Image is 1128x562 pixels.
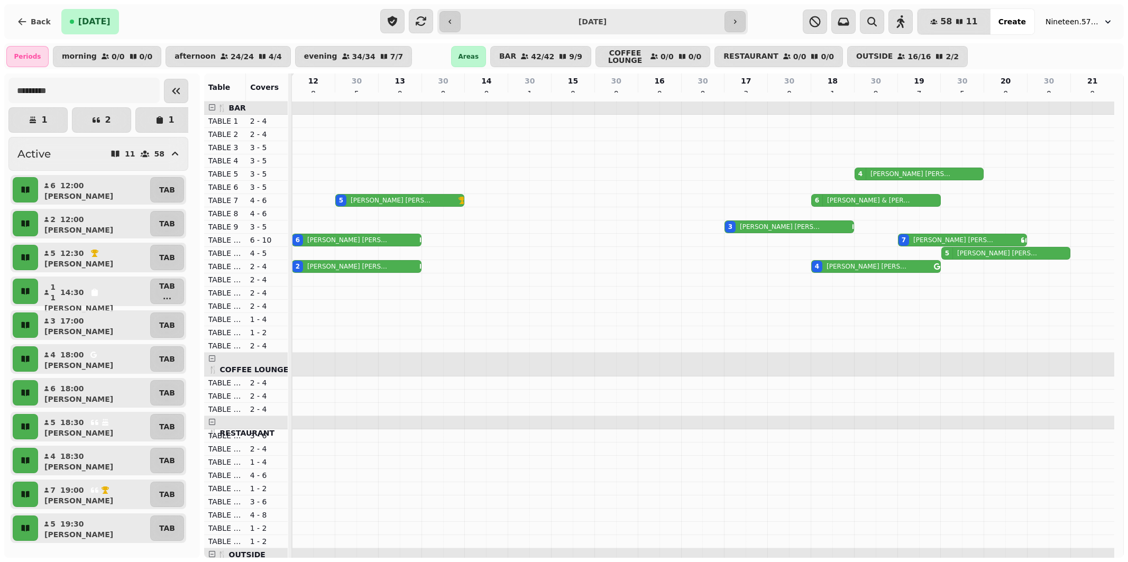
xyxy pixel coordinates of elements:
div: 4 [858,170,863,178]
button: COFFEE LOUNGE0/00/0 [595,46,710,67]
p: 2 - 4 [250,391,283,401]
p: BAR [499,52,516,61]
p: 0 [699,88,707,99]
button: TAB [150,211,184,236]
p: 2 - 4 [250,261,283,272]
p: 30 [698,76,708,86]
p: TAB [159,421,175,432]
p: TABLE 5 [208,169,242,179]
p: 3 [742,88,750,99]
p: 7 [50,485,56,495]
p: COFFEE LOUNGE [604,49,646,64]
button: 519:30[PERSON_NAME] [40,515,148,541]
p: [PERSON_NAME] [PERSON_NAME] [307,236,389,244]
p: 9 / 9 [569,53,582,60]
p: TABLE 30 [208,523,242,533]
p: TAB [159,388,175,398]
div: 6 [296,236,300,244]
button: 317:00[PERSON_NAME] [40,312,148,338]
p: 3 - 5 [250,155,283,166]
p: TABLE 31 [208,536,242,547]
p: 18:00 [60,383,84,394]
p: 2 - 4 [250,340,283,351]
p: 19:30 [60,519,84,529]
p: 1 - 4 [250,314,283,325]
p: 2 - 4 [250,274,283,285]
div: Areas [451,46,486,67]
p: 18 [828,76,838,86]
button: [DATE] [61,9,119,34]
button: TAB [150,245,184,270]
p: TAB [159,455,175,466]
p: 1 - 2 [250,327,283,338]
span: 🍴 COFFEE LOUNGE [208,365,289,374]
p: TABLE 6 [208,182,242,192]
p: TABLE 9 [208,222,242,232]
p: 0 [1044,88,1053,99]
p: TAB [159,185,175,195]
p: 7 / 7 [390,53,403,60]
p: TABLE 16 [208,288,242,298]
span: 58 [940,17,952,26]
p: [PERSON_NAME] [44,326,113,337]
p: 12:30 [60,248,84,259]
button: 1 [135,107,195,133]
p: [PERSON_NAME] [44,259,113,269]
p: 0 [785,88,794,99]
button: 512:30[PERSON_NAME] [40,245,148,270]
p: 11 [125,150,135,158]
p: 5 [50,248,56,259]
button: evening34/347/7 [295,46,412,67]
span: Covers [250,83,279,91]
p: 0 / 0 [661,53,674,60]
p: ... [159,291,175,302]
p: TABLE 8 [208,208,242,219]
p: 30 [870,76,881,86]
p: 14:30 [60,287,84,298]
p: 2 [105,116,111,124]
p: [PERSON_NAME] [44,360,113,371]
p: TABLE 27 [208,483,242,494]
button: 212:00[PERSON_NAME] [40,211,148,236]
span: 🍴 BAR [217,104,246,112]
p: TABLE 7 [208,195,242,206]
p: 15 [568,76,578,86]
p: 30 [438,76,448,86]
p: TAB [159,281,175,291]
p: [PERSON_NAME] & [PERSON_NAME] [827,196,913,205]
p: 30 [352,76,362,86]
p: 0 [655,88,664,99]
p: 0 [396,88,404,99]
p: TABLE 28 [208,496,242,507]
p: [PERSON_NAME] [PERSON_NAME] [307,262,389,271]
p: TABLE 18 [208,314,242,325]
p: 3 - 5 [250,169,283,179]
p: TABLE 21 [208,391,242,401]
button: 518:30[PERSON_NAME] [40,414,148,439]
p: 0 [439,88,447,99]
p: TABLE 25 [208,457,242,467]
p: TABLE 29 [208,510,242,520]
p: [PERSON_NAME] [44,191,113,201]
p: 30 [525,76,535,86]
div: 5 [945,249,949,257]
p: 10 [828,88,837,109]
p: 17 [741,76,751,86]
div: 2 [296,262,300,271]
p: TABLE 17 [208,301,242,311]
p: 4 - 6 [250,470,283,481]
p: 30 [957,76,967,86]
p: TABLE 23 [208,430,242,441]
p: 7 [915,88,923,99]
button: Nineteen.57 Restaurant & Bar [1039,12,1120,31]
p: RESTAURANT [723,52,778,61]
button: 618:00[PERSON_NAME] [40,380,148,406]
p: 11 [526,88,534,109]
button: 2 [72,107,131,133]
p: 16 / 16 [907,53,931,60]
button: BAR42/429/9 [490,46,591,67]
button: Active1158 [8,137,188,171]
p: TABLE 24 [208,444,242,454]
p: 2 / 2 [946,53,959,60]
p: 30 [784,76,794,86]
